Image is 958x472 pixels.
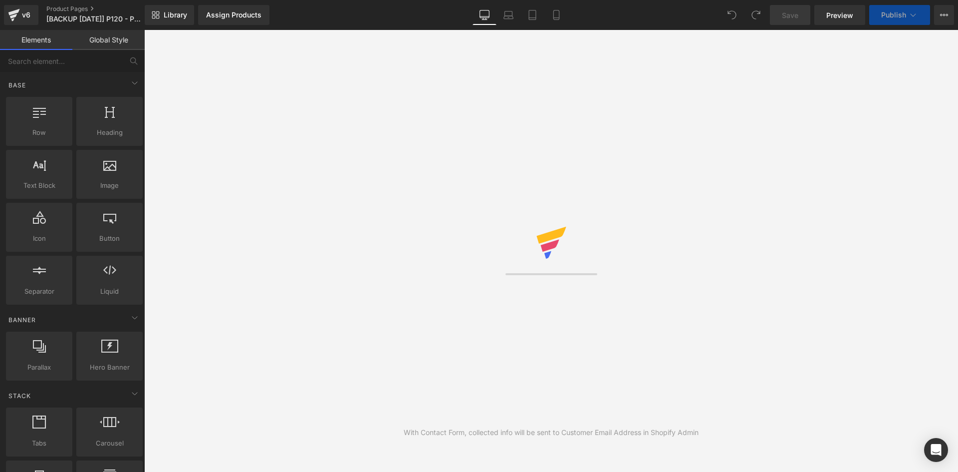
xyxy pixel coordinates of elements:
span: Heading [79,127,140,138]
button: Redo [746,5,766,25]
a: Preview [814,5,865,25]
span: [BACKUP [DATE]] P120 - P2 - LP1 - V17 - [DATE] [46,15,142,23]
span: Preview [826,10,853,20]
span: Base [7,80,27,90]
span: Icon [9,233,69,244]
a: Desktop [473,5,496,25]
a: v6 [4,5,38,25]
span: Library [164,10,187,19]
div: Assign Products [206,11,261,19]
span: Text Block [9,180,69,191]
span: Publish [881,11,906,19]
span: Parallax [9,362,69,373]
span: Separator [9,286,69,297]
a: New Library [145,5,194,25]
span: Liquid [79,286,140,297]
span: Button [79,233,140,244]
span: Stack [7,391,32,401]
a: Laptop [496,5,520,25]
button: Publish [869,5,930,25]
span: Carousel [79,438,140,449]
span: Banner [7,315,37,325]
div: Open Intercom Messenger [924,438,948,462]
a: Global Style [72,30,145,50]
span: Save [782,10,798,20]
span: Tabs [9,438,69,449]
a: Tablet [520,5,544,25]
span: Image [79,180,140,191]
button: More [934,5,954,25]
span: Row [9,127,69,138]
a: Mobile [544,5,568,25]
div: With Contact Form, collected info will be sent to Customer Email Address in Shopify Admin [404,427,699,438]
span: Hero Banner [79,362,140,373]
a: Product Pages [46,5,161,13]
button: Undo [722,5,742,25]
div: v6 [20,8,32,21]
